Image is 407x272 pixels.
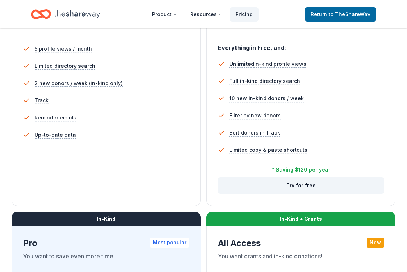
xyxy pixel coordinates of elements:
[146,6,259,23] nav: Main
[305,7,376,22] a: Returnto TheShareWay
[229,61,254,67] span: Unlimited
[206,212,395,226] div: In-Kind + Grants
[150,238,189,248] div: Most popular
[229,146,307,154] span: Limited copy & paste shortcuts
[31,6,100,23] a: Home
[218,177,384,194] button: Try for free
[35,96,49,105] span: Track
[329,11,370,17] span: to TheShareWay
[218,238,384,249] div: All Access
[272,165,330,174] div: * Saving $120 per year
[229,77,300,85] span: Full in-kind directory search
[367,238,384,248] div: New
[35,79,123,88] span: 2 new donors / week (in-kind only)
[218,252,384,272] div: You want grants and in-kind donations!
[311,10,370,19] span: Return
[23,238,189,249] div: Pro
[35,62,95,70] span: Limited directory search
[35,44,92,53] span: 5 profile views / month
[229,61,306,67] span: in-kind profile views
[23,252,189,272] div: You want to save even more time.
[12,212,201,226] div: In-Kind
[229,111,281,120] span: Filter by new donors
[230,7,259,22] a: Pricing
[184,7,228,22] button: Resources
[146,7,183,22] button: Product
[35,131,76,139] span: Up-to-date data
[35,113,76,122] span: Reminder emails
[218,37,384,52] div: Everything in Free, and:
[229,128,280,137] span: Sort donors in Track
[229,94,304,103] span: 10 new in-kind donors / week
